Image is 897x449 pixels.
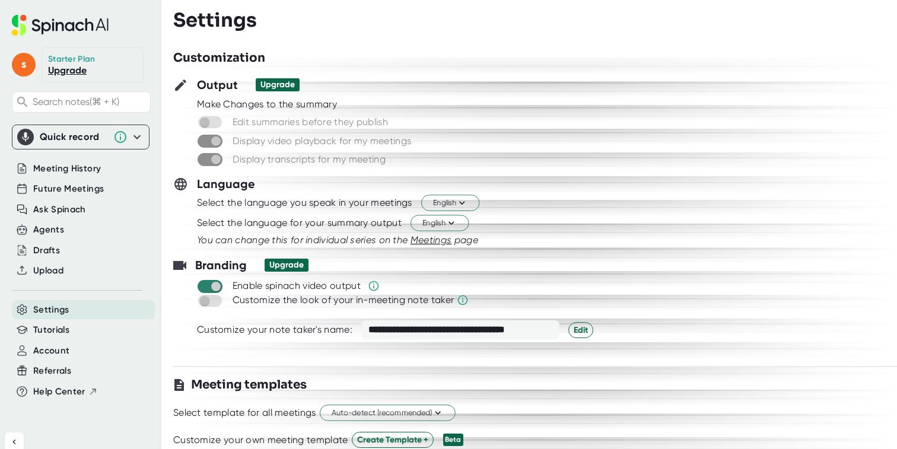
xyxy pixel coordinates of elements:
button: Drafts [33,244,60,257]
i: You can change this for individual series on the page [197,234,478,246]
h3: Output [197,76,238,94]
h3: Language [197,175,255,193]
button: Help Center [33,385,98,399]
h3: Customization [173,49,265,67]
div: Quick record [17,125,144,149]
span: s [12,53,36,77]
button: Create Template + [352,432,434,448]
div: Display video playback for my meetings [233,135,411,147]
div: Enable spinach video output [233,280,361,292]
span: Create Template + [357,434,428,446]
span: Meetings [411,234,452,246]
h3: Meeting templates [191,376,307,394]
button: Agents [33,223,64,237]
button: Edit [568,322,593,338]
h3: Settings [173,9,257,31]
span: English [422,218,457,229]
div: Select the language you speak in your meetings [197,197,412,209]
span: Auto-detect (recommended) [332,407,444,419]
div: Customize your note taker's name: [197,324,352,336]
button: Upload [33,264,63,278]
a: Upgrade [48,65,87,76]
div: Select the language for your summary output [197,217,402,229]
div: Starter Plan [48,54,96,65]
button: Future Meetings [33,182,104,196]
button: Meeting History [33,162,101,176]
button: Account [33,344,69,358]
button: English [411,215,469,231]
h3: Branding [195,256,247,274]
div: Customize the look of your in-meeting note taker [233,294,454,306]
span: Help Center [33,385,85,399]
div: Make Changes to the summary [197,98,897,110]
div: Beta [443,434,463,446]
button: Referrals [33,364,71,378]
span: Search notes (⌘ + K) [33,96,147,107]
div: Display transcripts for my meeting [233,154,386,165]
button: Auto-detect (recommended) [320,405,456,421]
button: Ask Spinach [33,203,86,216]
span: English [433,198,467,209]
button: Settings [33,303,69,317]
div: Customize your own meeting template [173,434,348,446]
div: Edit summaries before they publish [233,116,388,128]
div: Upgrade [260,79,295,90]
button: Meetings [411,233,452,247]
button: Tutorials [33,323,69,337]
div: Upgrade [269,260,304,270]
div: Select template for all meetings [173,407,316,419]
button: English [421,195,479,211]
span: Edit [574,324,588,336]
div: Quick record [40,131,107,143]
